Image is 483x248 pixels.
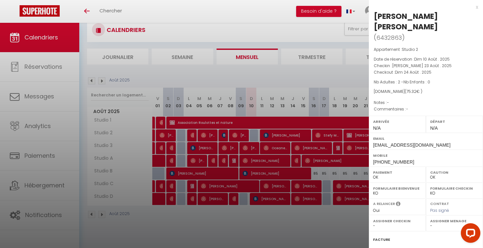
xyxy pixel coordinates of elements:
iframe: LiveChat chat widget [456,221,483,248]
div: [DOMAIN_NAME] [374,89,478,95]
p: Appartement : [374,46,478,53]
span: N/A [430,125,438,131]
span: ( € ) [405,89,422,94]
span: Nb Adultes : 2 - [374,79,430,85]
span: ( ) [374,33,405,42]
label: Assigner Checkin [373,218,422,224]
p: Checkin : [374,63,478,69]
span: [EMAIL_ADDRESS][DOMAIN_NAME] [373,142,450,148]
span: Studio 2 [402,47,418,52]
label: Formulaire Checkin [430,185,479,192]
p: Checkout : [374,69,478,76]
label: Paiement [373,169,422,176]
span: Dim 24 Août . 2025 [395,69,431,75]
span: N/A [373,125,381,131]
span: - [406,106,408,112]
span: Pas signé [430,208,449,213]
span: 75.32 [406,89,416,94]
p: Commentaires : [374,106,478,112]
label: Mobile [373,152,479,159]
label: Assigner Menage [430,218,479,224]
label: Formulaire Bienvenue [373,185,422,192]
span: 6432863 [376,34,402,42]
span: - [387,100,389,105]
label: Facture [373,236,390,243]
div: x [369,3,478,11]
p: Date de réservation : [374,56,478,63]
label: Email [373,135,479,142]
span: Dim 10 Août . 2025 [414,56,450,62]
label: Arrivée [373,118,422,125]
span: [PERSON_NAME] 23 Août . 2025 [392,63,452,68]
div: [PERSON_NAME] [PERSON_NAME] [374,11,478,32]
span: Nb Enfants : 0 [403,79,430,85]
label: Caution [430,169,479,176]
label: Départ [430,118,479,125]
span: [PHONE_NUMBER] [373,159,414,165]
p: Notes : [374,99,478,106]
i: Sélectionner OUI si vous souhaiter envoyer les séquences de messages post-checkout [396,201,400,208]
label: Contrat [430,201,449,205]
label: A relancer [373,201,395,207]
